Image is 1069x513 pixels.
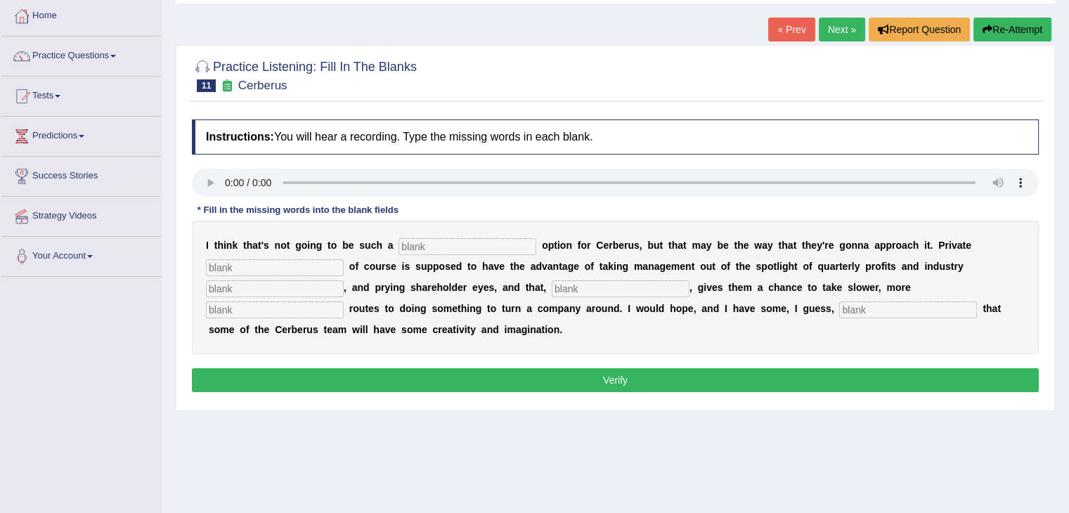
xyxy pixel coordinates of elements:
b: h [788,261,794,272]
b: t [214,240,218,251]
b: b [342,240,349,251]
b: m [886,282,895,293]
b: s [890,261,896,272]
b: o [585,261,591,272]
b: h [672,240,678,251]
b: y [958,261,964,272]
a: Your Account [1,237,161,272]
b: a [388,240,394,251]
b: t [962,240,966,251]
b: o [895,240,902,251]
b: r [901,282,905,293]
b: n [785,282,791,293]
a: Strategy Videos [1,197,161,232]
b: l [449,282,452,293]
b: o [875,261,881,272]
b: g [295,240,302,251]
b: i [704,282,706,293]
b: a [863,240,869,251]
b: o [560,240,566,251]
b: a [352,282,358,293]
b: i [924,261,927,272]
b: h [247,240,253,251]
b: h [774,282,780,293]
b: e [905,282,911,293]
input: blank [399,238,536,255]
b: a [874,240,880,251]
input: blank [839,301,977,318]
b: t [510,261,514,272]
b: p [427,261,433,272]
b: u [421,261,427,272]
input: blank [206,280,344,297]
b: c [371,240,377,251]
b: r [427,282,431,293]
b: s [756,261,761,272]
b: o [388,303,394,314]
b: r [587,240,590,251]
b: h [513,261,519,272]
b: e [836,282,842,293]
b: a [535,282,540,293]
b: r [609,240,612,251]
b: u [375,261,382,272]
b: g [568,261,574,272]
b: , [689,282,692,293]
b: a [488,261,494,272]
b: a [654,261,660,272]
b: e [603,240,609,251]
b: q [817,261,824,272]
b: n [927,261,933,272]
b: o [767,261,774,272]
a: « Prev [768,18,815,41]
input: blank [206,301,344,318]
b: P [938,240,945,251]
b: e [458,282,463,293]
b: h [529,282,535,293]
b: e [811,240,817,251]
b: h [376,240,382,251]
b: t [839,261,843,272]
b: g [839,240,846,251]
b: t [728,282,732,293]
a: Next » [819,18,865,41]
b: o [895,282,902,293]
b: u [365,240,371,251]
b: b [647,240,654,251]
b: a [788,240,793,251]
b: e [712,282,718,293]
b: t [668,240,672,251]
b: o [443,282,449,293]
b: e [842,261,848,272]
b: e [574,261,579,272]
b: r [945,240,948,251]
b: o [581,240,587,251]
b: o [353,303,359,314]
b: g [399,282,406,293]
div: * Fill in the missing words into the blank fields [192,204,404,217]
b: n [393,282,399,293]
b: t [467,261,471,272]
b: r [848,261,851,272]
b: i [884,261,887,272]
b: w [862,282,869,293]
b: o [302,240,308,251]
b: a [957,240,963,251]
b: n [226,240,233,251]
b: o [280,240,287,251]
b: m [692,240,700,251]
b: I [206,240,209,251]
b: p [433,261,439,272]
b: , [543,282,546,293]
b: t [554,240,557,251]
b: c [768,282,774,293]
small: Cerberus [238,79,287,92]
b: i [223,240,226,251]
button: Report Question [869,18,970,41]
b: n [553,261,559,272]
b: e [666,261,671,272]
b: g [698,282,704,293]
b: u [628,240,634,251]
b: t [734,240,737,251]
b: c [791,282,797,293]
